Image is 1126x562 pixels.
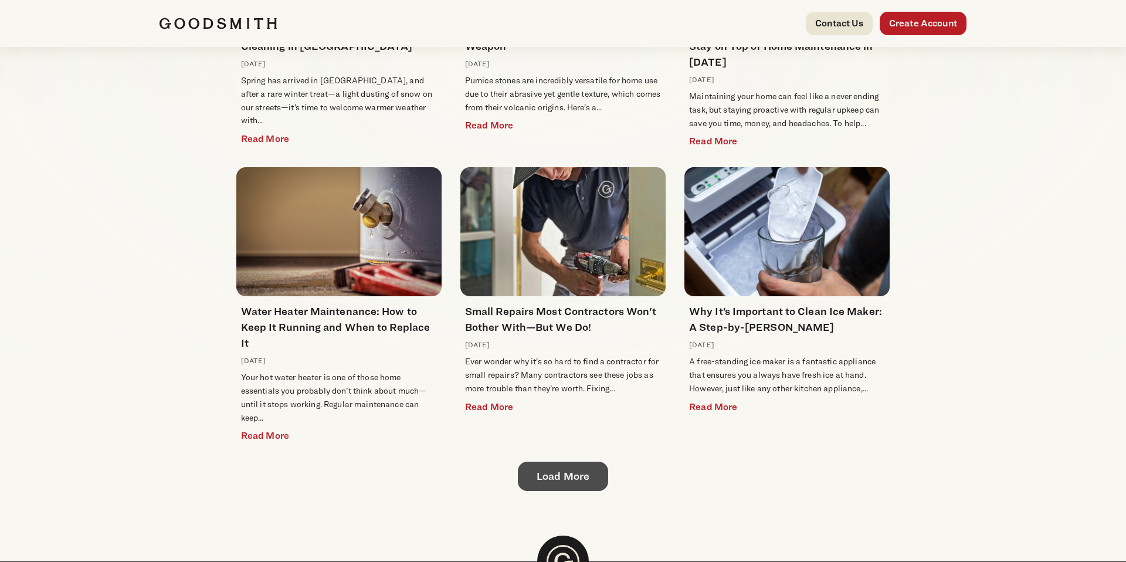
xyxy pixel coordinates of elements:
[465,355,661,395] p: Ever wonder why it’s so hard to find a contractor for small repairs? Many contractors see these j...
[689,131,737,151] span: Read More
[465,115,513,136] span: Read More
[465,74,661,114] p: Pumice stones are incredibly versatile for home use due to their abrasive yet gentle texture, whi...
[460,167,666,414] a: Small Repairs Most Contractors Won't Bother With—But We Do! Small Repairs Most Contractors Won't ...
[684,167,890,414] a: Why It’s Important to Clean Ice Maker: A Step-by-Step Guide Why It’s Important to Clean Ice Maker...
[465,59,661,69] p: [DATE]
[684,167,890,296] img: Why It’s Important to Clean Ice Maker: A Step-by-Step Guide
[241,74,437,127] p: Spring has arrived in [GEOGRAPHIC_DATA], and after a rare winter treat—a light dusting of snow on...
[160,18,277,29] img: Goodsmith
[241,59,437,69] p: [DATE]
[460,167,666,296] img: Small Repairs Most Contractors Won't Bother With—But We Do!
[465,397,513,417] span: Read More
[465,303,661,335] h4: Small Repairs Most Contractors Won't Bother With—But We Do!
[806,12,873,35] a: Contact Us
[689,303,885,335] h4: Why It’s Important to Clean Ice Maker: A Step-by-[PERSON_NAME]
[241,128,289,149] span: Read More
[518,462,609,491] a: Load More
[880,12,966,35] a: Create Account
[241,371,437,424] p: Your hot water heater is one of those home essentials you probably don’t think about much—until i...
[689,90,885,130] p: Maintaining your home can feel like a never ending task, but staying proactive with regular upkee...
[241,356,437,366] p: [DATE]
[689,340,885,350] p: [DATE]
[236,167,442,443] a: Water Heater Maintenance: How to Keep It Running and When to Replace It Water Heater Maintenance:...
[689,355,885,395] p: A free-standing ice maker is a fantastic appliance that ensures you always have fresh ice at hand...
[689,397,737,417] span: Read More
[689,75,885,85] p: [DATE]
[465,340,661,350] p: [DATE]
[241,303,437,351] h4: Water Heater Maintenance: How to Keep It Running and When to Replace It
[236,167,442,296] img: Water Heater Maintenance: How to Keep It Running and When to Replace It
[241,425,289,446] span: Read More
